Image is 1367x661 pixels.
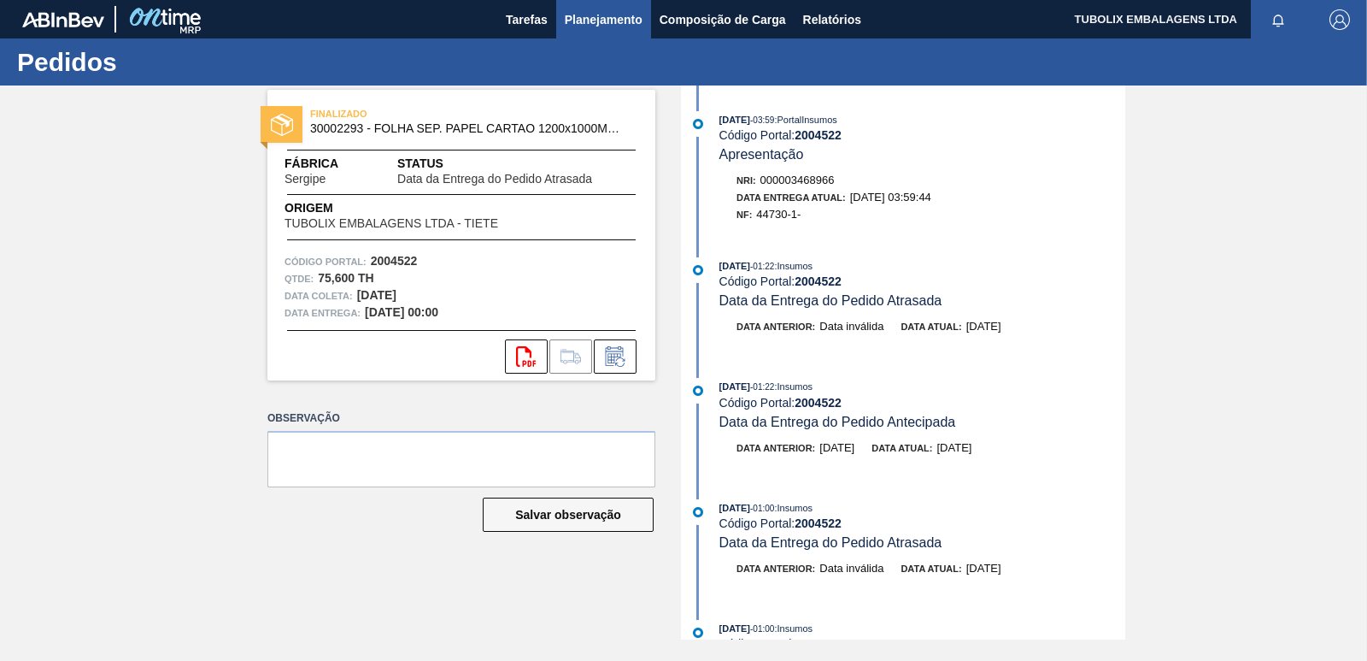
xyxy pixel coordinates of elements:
[310,122,620,135] span: 30002293 - FOLHA SEP. PAPEL CARTAO 1200x1000M 350g
[774,503,813,513] span: : Insumos
[719,396,1125,410] div: Código Portal:
[736,564,815,574] span: Data anterior:
[693,119,703,129] img: atual
[750,382,774,392] span: - 01:22
[285,304,361,322] span: Data entrega:
[774,261,813,271] span: : Insumos
[736,175,756,186] span: Nri:
[693,507,703,517] img: atual
[819,320,883,333] span: Data inválida
[397,173,592,186] span: Data da Entrega do Pedido Atrasada
[736,443,815,453] span: Data anterior:
[719,128,1125,142] div: Código Portal:
[736,210,752,220] span: NF:
[936,441,971,454] span: [DATE]
[1329,9,1350,30] img: Logout
[819,562,883,575] span: Data inválida
[267,406,655,431] label: Observação
[285,155,379,173] span: Fábrica
[549,339,592,374] div: Ir para Composição de Carga
[760,174,835,186] span: 000003468966
[565,9,642,30] span: Planejamento
[693,265,703,275] img: atual
[483,498,654,532] button: Salvar observação
[736,322,815,332] span: Data anterior:
[795,128,842,142] strong: 2004522
[719,261,750,271] span: [DATE]
[774,623,813,634] span: : Insumos
[819,441,854,454] span: [DATE]
[719,381,750,392] span: [DATE]
[719,516,1125,530] div: Código Portal:
[795,396,842,410] strong: 2004522
[365,305,438,319] strong: [DATE] 00:00
[693,628,703,638] img: atual
[750,115,774,125] span: - 03:59
[901,564,961,574] span: Data atual:
[285,270,314,287] span: Qtde :
[285,173,326,186] span: Sergipe
[795,637,842,651] strong: 2004522
[871,443,932,453] span: Data atual:
[756,208,801,221] span: 44730-1-
[660,9,786,30] span: Composição de Carga
[966,320,1001,333] span: [DATE]
[719,115,750,125] span: [DATE]
[397,155,638,173] span: Status
[803,9,861,30] span: Relatórios
[285,287,353,304] span: Data coleta:
[1251,8,1305,32] button: Notificações
[774,381,813,392] span: : Insumos
[17,52,320,72] h1: Pedidos
[505,339,548,374] div: Abrir arquivo PDF
[795,516,842,530] strong: 2004522
[506,9,548,30] span: Tarefas
[966,562,1001,575] span: [DATE]
[774,115,836,125] span: : PortalInsumos
[901,322,961,332] span: Data atual:
[719,293,942,308] span: Data da Entrega do Pedido Atrasada
[750,262,774,271] span: - 01:22
[719,147,804,162] span: Apresentação
[285,253,367,270] span: Código Portal:
[719,274,1125,288] div: Código Portal:
[271,114,293,136] img: status
[693,386,703,396] img: atual
[750,624,774,634] span: - 01:00
[318,271,373,285] strong: 75,600 TH
[736,192,846,203] span: Data Entrega Atual:
[719,535,942,550] span: Data da Entrega do Pedido Atrasada
[795,274,842,288] strong: 2004522
[850,191,931,204] span: [DATE] 03:59:44
[22,12,104,27] img: TNhmsLtSVTkK8tSr43FrP2fwEKptu5GPRR3wAAAABJRU5ErkJggg==
[285,199,547,217] span: Origem
[719,637,1125,651] div: Código Portal:
[719,415,956,429] span: Data da Entrega do Pedido Antecipada
[750,504,774,513] span: - 01:00
[371,254,418,268] strong: 2004522
[719,623,750,634] span: [DATE]
[719,503,750,513] span: [DATE]
[357,288,396,302] strong: [DATE]
[310,105,549,122] span: FINALIZADO
[594,339,637,374] div: Informar alteração no pedido
[285,217,498,230] span: TUBOLIX EMBALAGENS LTDA - TIETE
